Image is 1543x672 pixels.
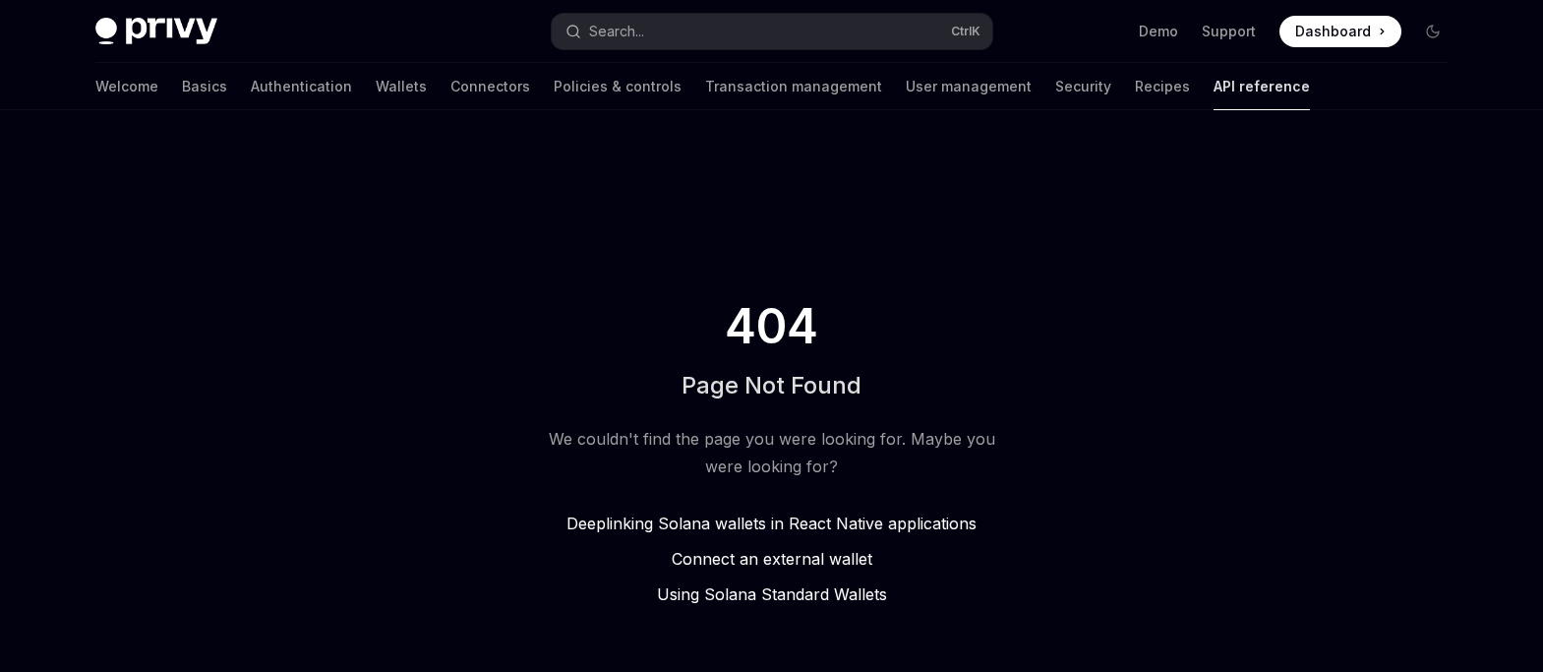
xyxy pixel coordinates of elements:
a: API reference [1214,63,1310,110]
a: Recipes [1135,63,1190,110]
div: We couldn't find the page you were looking for. Maybe you were looking for? [540,425,1004,480]
img: dark logo [95,18,217,45]
a: Connect an external wallet [540,547,1004,571]
h1: Page Not Found [682,370,861,401]
a: Support [1202,22,1256,41]
a: Wallets [376,63,427,110]
a: User management [906,63,1032,110]
button: Search...CtrlK [552,14,992,49]
a: Policies & controls [554,63,682,110]
span: 404 [721,299,822,354]
a: Deeplinking Solana wallets in React Native applications [540,512,1004,535]
a: Security [1055,63,1111,110]
a: Dashboard [1279,16,1401,47]
a: Basics [182,63,227,110]
a: Welcome [95,63,158,110]
span: Using Solana Standard Wallets [657,584,887,604]
span: Connect an external wallet [672,549,872,569]
a: Demo [1139,22,1178,41]
a: Connectors [450,63,530,110]
a: Using Solana Standard Wallets [540,582,1004,606]
a: Authentication [251,63,352,110]
span: Deeplinking Solana wallets in React Native applications [566,514,977,533]
button: Toggle dark mode [1417,16,1449,47]
span: Dashboard [1295,22,1371,41]
a: Transaction management [705,63,882,110]
div: Search... [589,20,644,43]
span: Ctrl K [951,24,980,39]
